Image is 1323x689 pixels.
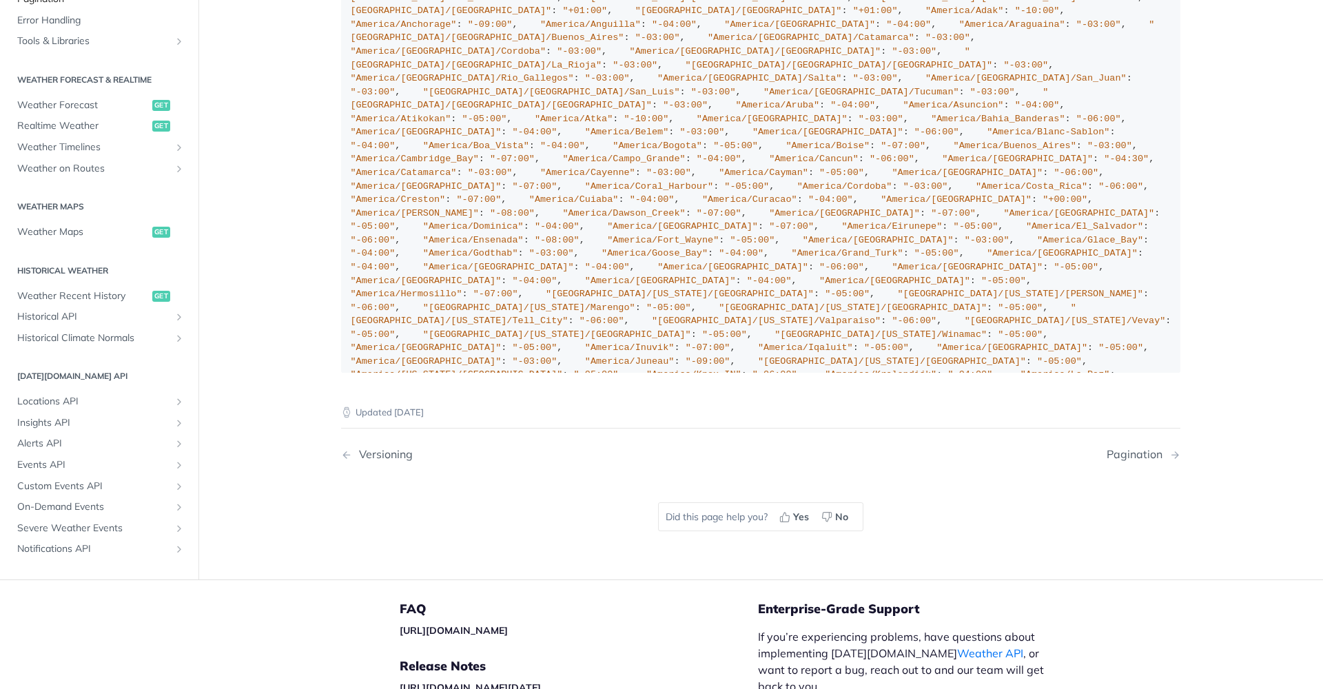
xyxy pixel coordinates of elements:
span: Realtime Weather [17,120,149,134]
span: "-05:00" [574,369,619,380]
span: "America/[GEOGRAPHIC_DATA]" [724,19,875,30]
span: "-03:00" [925,32,970,43]
button: Show subpages for Historical Climate Normals [174,333,185,344]
span: "America/Creston" [351,194,446,205]
span: "-04:00" [719,248,763,258]
span: "-05:00" [998,329,1043,340]
span: "[GEOGRAPHIC_DATA]/[US_STATE]/[PERSON_NAME]" [898,289,1143,299]
nav: Pagination Controls [341,434,1180,475]
span: "America/Blanc-Sablon" [987,127,1109,137]
span: "America/[GEOGRAPHIC_DATA]/[GEOGRAPHIC_DATA]" [630,46,881,56]
button: Show subpages for Alerts API [174,439,185,450]
span: "+01:00" [853,6,898,16]
span: "America/Cuiaba" [529,194,619,205]
span: "-04:00" [808,194,853,205]
span: "-04:00" [351,248,396,258]
span: Historical Climate Normals [17,331,170,345]
button: Show subpages for Historical API [174,311,185,322]
span: get [152,121,170,132]
span: "-04:00" [886,19,931,30]
span: "America/Cayenne" [540,167,635,178]
span: "-03:00" [853,73,898,83]
span: "-04:00" [351,262,396,272]
span: get [152,291,170,302]
button: Show subpages for Notifications API [174,544,185,555]
span: Notifications API [17,543,170,557]
h2: Historical Weather [10,265,188,277]
span: "-03:00" [351,87,396,97]
span: "America/[GEOGRAPHIC_DATA]" [657,262,808,272]
span: "America/Ensenada" [423,235,524,245]
button: Show subpages for On-Demand Events [174,502,185,513]
span: "-03:00" [965,235,1009,245]
span: "America/[GEOGRAPHIC_DATA]/Tucuman" [763,87,959,97]
span: "America/El_Salvador" [1026,221,1143,232]
span: "America/[GEOGRAPHIC_DATA]" [697,114,848,124]
h5: Enterprise-Grade Support [758,601,1080,617]
span: "-04:00" [512,276,557,286]
span: "America/Anguilla" [540,19,641,30]
span: "-05:00" [998,302,1043,313]
span: "-05:00" [730,235,775,245]
span: "America/Glace_Bay" [1037,235,1143,245]
span: "-03:00" [970,87,1015,97]
span: "America/Knox_IN" [646,369,741,380]
span: "America/Adak" [925,6,1003,16]
span: "America/Aruba" [736,100,820,110]
div: Pagination [1107,448,1169,461]
span: "-04:00" [697,154,741,164]
span: "-05:00" [1098,342,1143,353]
span: "America/[GEOGRAPHIC_DATA]" [423,262,574,272]
span: "-03:00" [613,60,657,70]
span: "America/[GEOGRAPHIC_DATA]" [351,276,502,286]
span: "-03:00" [892,46,936,56]
span: "America/[GEOGRAPHIC_DATA]" [819,276,970,286]
span: "America/Cayman" [719,167,808,178]
span: "-04:00" [535,221,580,232]
button: Show subpages for Locations API [174,397,185,408]
span: "-03:00" [859,114,903,124]
span: Error Handling [17,14,185,28]
a: Weather API [957,646,1023,660]
span: "America/Grand_Turk" [792,248,903,258]
button: No [817,506,856,527]
span: "-06:00" [819,262,864,272]
span: Tools & Libraries [17,35,170,49]
span: "America/Catamarca" [351,167,457,178]
span: Historical API [17,310,170,324]
span: "+00:00" [1043,194,1087,205]
button: Show subpages for Weather on Routes [174,163,185,174]
span: "[GEOGRAPHIC_DATA]/[US_STATE]/[GEOGRAPHIC_DATA]" [546,289,814,299]
span: "America/Coral_Harbour" [585,181,713,192]
span: "America/[GEOGRAPHIC_DATA]" [892,262,1043,272]
span: "-10:00" [1015,6,1060,16]
span: "-05:00" [1054,262,1098,272]
span: "-07:00" [881,141,925,151]
span: "-09:00" [686,356,730,367]
span: "America/[GEOGRAPHIC_DATA]/Cordoba" [351,46,546,56]
span: "-03:00" [635,32,680,43]
span: "-03:00" [903,181,948,192]
span: Custom Events API [17,480,170,493]
span: "America/Cordoba" [797,181,892,192]
span: Weather Recent History [17,289,149,303]
h5: Release Notes [400,658,758,675]
span: "[GEOGRAPHIC_DATA]/[US_STATE]/Valparaiso" [652,316,881,326]
span: "-03:00" [512,356,557,367]
span: "-06:00" [351,302,396,313]
span: "-03:00" [680,127,725,137]
span: Weather Maps [17,225,149,239]
span: "[GEOGRAPHIC_DATA]/[GEOGRAPHIC_DATA]" [635,6,842,16]
span: "America/Asuncion" [903,100,1004,110]
span: "-03:00" [585,73,630,83]
span: "America/Dominica" [423,221,524,232]
span: "America/Atikokan" [351,114,451,124]
span: "[GEOGRAPHIC_DATA]/[US_STATE]/Winamac" [775,329,987,340]
a: Next Page: Pagination [1107,448,1180,461]
span: "+01:00" [562,6,607,16]
span: "[GEOGRAPHIC_DATA]/[GEOGRAPHIC_DATA]/La_Rioja" [351,46,970,70]
span: "-07:00" [686,342,730,353]
a: Tools & LibrariesShow subpages for Tools & Libraries [10,32,188,52]
span: "America/[GEOGRAPHIC_DATA]" [892,167,1043,178]
span: "-06:00" [870,154,914,164]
